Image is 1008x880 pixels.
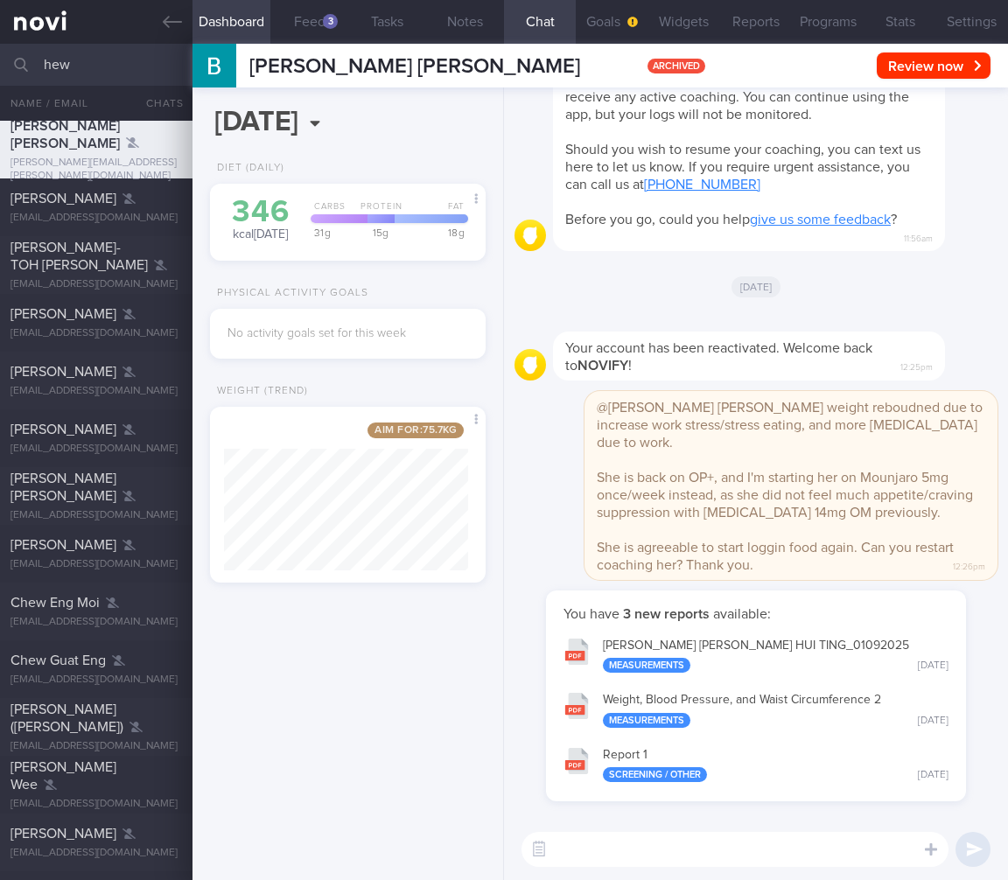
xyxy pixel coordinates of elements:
[10,119,120,150] span: [PERSON_NAME] [PERSON_NAME]
[10,674,182,687] div: [EMAIL_ADDRESS][DOMAIN_NAME]
[555,627,957,682] button: [PERSON_NAME] [PERSON_NAME] HUI TING_01092025 Measurements [DATE]
[10,538,116,552] span: [PERSON_NAME]
[563,605,948,623] p: You have available:
[353,201,404,223] div: Protein
[597,471,973,520] span: She is back on OP+, and I'm starting her on Mounjaro 5mg once/week instead, as she did not feel m...
[362,227,395,238] div: 15 g
[10,558,182,571] div: [EMAIL_ADDRESS][DOMAIN_NAME]
[10,616,182,629] div: [EMAIL_ADDRESS][DOMAIN_NAME]
[10,327,182,340] div: [EMAIL_ADDRESS][DOMAIN_NAME]
[10,212,182,225] div: [EMAIL_ADDRESS][DOMAIN_NAME]
[10,443,182,456] div: [EMAIL_ADDRESS][DOMAIN_NAME]
[10,702,123,734] span: [PERSON_NAME] ([PERSON_NAME])
[644,178,760,192] a: [PHONE_NUMBER]
[305,227,367,238] div: 31 g
[953,556,985,573] span: 12:26pm
[122,86,192,121] button: Chats
[597,541,954,572] span: She is agreeable to start loggin food again. Can you restart coaching her? Thank you.
[210,162,284,175] div: Diet (Daily)
[305,201,359,223] div: Carbs
[904,228,933,245] span: 11:56am
[603,713,690,728] div: Measurements
[249,56,580,77] span: [PERSON_NAME] [PERSON_NAME]
[323,14,338,29] div: 3
[10,307,116,321] span: [PERSON_NAME]
[619,607,713,621] strong: 3 new reports
[647,59,705,73] span: archived
[603,748,948,783] div: Report 1
[10,157,182,183] div: [PERSON_NAME][EMAIL_ADDRESS][PERSON_NAME][DOMAIN_NAME]
[10,385,182,398] div: [EMAIL_ADDRESS][DOMAIN_NAME]
[10,241,148,272] span: [PERSON_NAME]-TOH [PERSON_NAME]
[603,658,690,673] div: Measurements
[10,423,116,437] span: [PERSON_NAME]
[565,143,920,192] span: Should you wish to resume your coaching, you can text us here to let us know. If you require urge...
[597,401,983,450] span: @[PERSON_NAME] [PERSON_NAME] weight reboudned due to increase work stress/stress eating, and more...
[227,326,468,342] div: No activity goals set for this week
[389,227,468,238] div: 18 g
[10,596,100,610] span: Chew Eng Moi
[210,385,308,398] div: Weight (Trend)
[555,737,957,792] button: Report 1 Screening / Other [DATE]
[367,423,464,438] span: Aim for: 75.7 kg
[10,192,116,206] span: [PERSON_NAME]
[577,359,628,373] strong: NOVIFY
[603,693,948,728] div: Weight, Blood Pressure, and Waist Circumference 2
[227,197,293,243] div: kcal [DATE]
[10,798,182,811] div: [EMAIL_ADDRESS][DOMAIN_NAME]
[603,767,707,782] div: Screening / Other
[918,715,948,728] div: [DATE]
[399,201,468,223] div: Fat
[10,827,116,841] span: [PERSON_NAME]
[565,73,917,122] span: Your account will now be archived, and you will no longer receive any active coaching. You can co...
[918,769,948,782] div: [DATE]
[10,740,182,753] div: [EMAIL_ADDRESS][DOMAIN_NAME]
[10,847,182,860] div: [EMAIL_ADDRESS][DOMAIN_NAME]
[731,276,781,297] span: [DATE]
[10,509,182,522] div: [EMAIL_ADDRESS][DOMAIN_NAME]
[900,357,933,374] span: 12:25pm
[555,681,957,737] button: Weight, Blood Pressure, and Waist Circumference 2 Measurements [DATE]
[10,760,116,792] span: [PERSON_NAME] Wee
[210,287,368,300] div: Physical Activity Goals
[227,197,293,227] div: 346
[10,471,116,503] span: [PERSON_NAME] [PERSON_NAME]
[750,213,891,227] a: give us some feedback
[10,653,106,667] span: Chew Guat Eng
[565,341,872,373] span: Your account has been reactivated. Welcome back to !
[10,365,116,379] span: [PERSON_NAME]
[10,278,182,291] div: [EMAIL_ADDRESS][DOMAIN_NAME]
[603,639,948,674] div: [PERSON_NAME] [PERSON_NAME] HUI TING_ 01092025
[918,660,948,673] div: [DATE]
[565,213,897,227] span: Before you go, could you help ?
[877,52,990,79] button: Review now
